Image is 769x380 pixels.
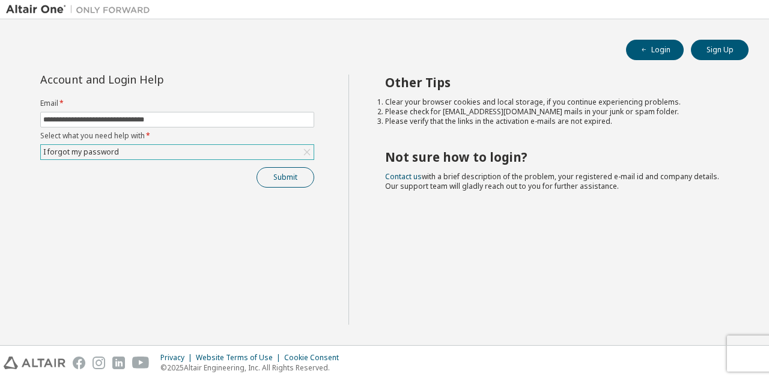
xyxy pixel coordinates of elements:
[385,117,728,126] li: Please verify that the links in the activation e-mails are not expired.
[160,353,196,363] div: Privacy
[385,97,728,107] li: Clear your browser cookies and local storage, if you continue experiencing problems.
[385,171,422,182] a: Contact us
[626,40,684,60] button: Login
[93,357,105,369] img: instagram.svg
[385,75,728,90] h2: Other Tips
[257,167,314,188] button: Submit
[284,353,346,363] div: Cookie Consent
[73,357,85,369] img: facebook.svg
[41,146,121,159] div: I forgot my password
[6,4,156,16] img: Altair One
[385,171,719,191] span: with a brief description of the problem, your registered e-mail id and company details. Our suppo...
[385,107,728,117] li: Please check for [EMAIL_ADDRESS][DOMAIN_NAME] mails in your junk or spam folder.
[41,145,314,159] div: I forgot my password
[385,149,728,165] h2: Not sure how to login?
[40,99,314,108] label: Email
[160,363,346,373] p: © 2025 Altair Engineering, Inc. All Rights Reserved.
[40,131,314,141] label: Select what you need help with
[691,40,749,60] button: Sign Up
[112,357,125,369] img: linkedin.svg
[4,357,65,369] img: altair_logo.svg
[132,357,150,369] img: youtube.svg
[196,353,284,363] div: Website Terms of Use
[40,75,260,84] div: Account and Login Help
